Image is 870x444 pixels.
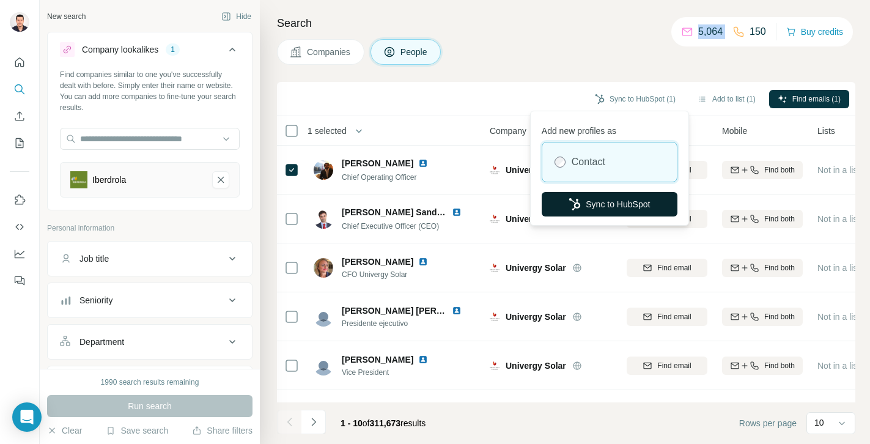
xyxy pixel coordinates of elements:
[490,263,500,273] img: Logo of Univergy Solar
[342,367,443,378] span: Vice President
[308,125,347,137] span: 1 selected
[212,171,229,188] button: Iberdrola-remove-button
[490,214,500,224] img: Logo of Univergy Solar
[506,360,566,372] span: Univergy Solar
[418,158,428,168] img: LinkedIn logo
[572,155,605,169] label: Contact
[301,410,326,434] button: Navigate to next page
[657,311,691,322] span: Find email
[490,165,500,175] img: Logo of Univergy Solar
[47,11,86,22] div: New search
[764,213,795,224] span: Find both
[817,312,860,322] span: Not in a list
[418,355,428,364] img: LinkedIn logo
[10,270,29,292] button: Feedback
[698,24,723,39] p: 5,064
[70,171,87,188] img: Iberdrola-logo
[400,46,429,58] span: People
[792,94,841,105] span: Find emails (1)
[10,78,29,100] button: Search
[342,207,477,217] span: [PERSON_NAME] Sandeogracias
[506,311,566,323] span: Univergy Solar
[689,90,764,108] button: Add to list (1)
[10,189,29,211] button: Use Surfe on LinkedIn
[48,35,252,69] button: Company lookalikes1
[490,312,500,322] img: Logo of Univergy Solar
[10,105,29,127] button: Enrich CSV
[764,311,795,322] span: Find both
[10,132,29,154] button: My lists
[764,165,795,176] span: Find both
[342,173,417,182] span: Chief Operating Officer
[722,357,803,375] button: Find both
[342,269,443,280] span: CFO Univergy Solar
[586,90,684,108] button: Sync to HubSpot (1)
[47,223,253,234] p: Personal information
[506,164,566,176] span: Univergy Solar
[657,262,691,273] span: Find email
[92,174,126,186] div: Iberdrola
[739,417,797,429] span: Rows per page
[627,308,707,326] button: Find email
[722,161,803,179] button: Find both
[542,120,677,137] p: Add new profiles as
[48,327,252,357] button: Department
[627,357,707,375] button: Find email
[213,7,260,26] button: Hide
[722,210,803,228] button: Find both
[277,15,855,32] h4: Search
[370,418,401,428] span: 311,673
[342,222,439,231] span: Chief Executive Officer (CEO)
[10,243,29,265] button: Dashboard
[79,253,109,265] div: Job title
[817,361,860,371] span: Not in a list
[490,125,526,137] span: Company
[314,356,333,376] img: Avatar
[342,353,413,366] span: [PERSON_NAME]
[657,360,691,371] span: Find email
[166,44,180,55] div: 1
[314,307,333,327] img: Avatar
[342,306,488,316] span: [PERSON_NAME] [PERSON_NAME]
[314,160,333,180] img: Avatar
[750,24,766,39] p: 150
[452,306,462,316] img: LinkedIn logo
[769,90,849,108] button: Find emails (1)
[192,424,253,437] button: Share filters
[342,256,413,268] span: [PERSON_NAME]
[342,158,413,168] span: [PERSON_NAME]
[363,418,370,428] span: of
[47,424,82,437] button: Clear
[506,262,566,274] span: Univergy Solar
[786,23,843,40] button: Buy credits
[106,424,168,437] button: Save search
[764,360,795,371] span: Find both
[722,259,803,277] button: Find both
[48,244,252,273] button: Job title
[418,257,428,267] img: LinkedIn logo
[48,286,252,315] button: Seniority
[817,263,860,273] span: Not in a list
[817,125,835,137] span: Lists
[342,318,476,329] span: Presidente ejecutivo
[764,262,795,273] span: Find both
[10,12,29,32] img: Avatar
[506,213,566,225] span: Univergy Solar
[10,51,29,73] button: Quick start
[101,377,199,388] div: 1990 search results remaining
[817,165,860,175] span: Not in a list
[627,259,707,277] button: Find email
[12,402,42,432] div: Open Intercom Messenger
[314,258,333,278] img: Avatar
[814,416,824,429] p: 10
[490,361,500,371] img: Logo of Univergy Solar
[341,418,363,428] span: 1 - 10
[542,192,677,216] button: Sync to HubSpot
[307,46,352,58] span: Companies
[79,336,124,348] div: Department
[722,125,747,137] span: Mobile
[10,216,29,238] button: Use Surfe API
[452,207,462,217] img: LinkedIn logo
[314,209,333,229] img: Avatar
[341,418,426,428] span: results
